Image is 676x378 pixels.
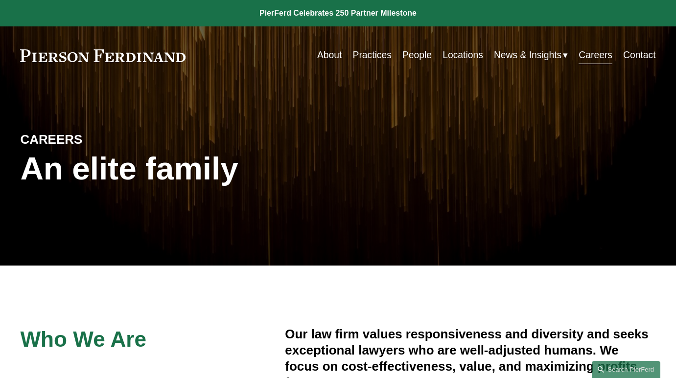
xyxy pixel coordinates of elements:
[443,46,483,65] a: Locations
[592,361,660,378] a: Search this site
[20,327,146,351] span: Who We Are
[317,46,342,65] a: About
[402,46,432,65] a: People
[494,47,561,64] span: News & Insights
[20,132,179,148] h4: CAREERS
[20,150,338,187] h1: An elite family
[353,46,392,65] a: Practices
[494,46,568,65] a: folder dropdown
[579,46,612,65] a: Careers
[623,46,656,65] a: Contact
